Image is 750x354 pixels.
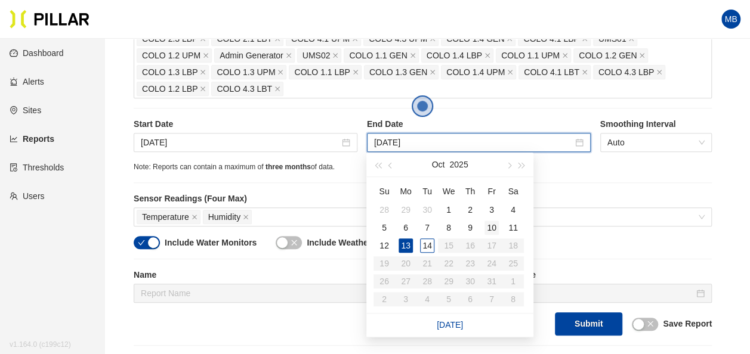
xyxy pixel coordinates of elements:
label: Include Weather Data [307,237,391,249]
span: close [277,69,283,76]
div: 1 [442,203,456,217]
span: COLO 1.3 LBP [142,66,197,79]
span: COLO 4.3 LBT [217,82,272,95]
span: MB [725,10,737,29]
th: Fr [481,182,502,201]
a: line-chartReports [10,134,54,144]
input: Oct 27, 2025 [435,287,695,300]
div: 30 [420,203,434,217]
span: COLO 1.2 GEN [579,49,637,62]
span: COLO 1.2 LBP [142,82,197,95]
th: Su [374,182,395,201]
div: 28 [377,203,391,217]
td: 2025-10-12 [374,237,395,254]
span: COLO 4.1 UPM [291,32,350,45]
span: COLO 1.4 UPM [446,66,505,79]
span: close [562,52,568,60]
td: 2025-10-08 [438,219,459,237]
span: COLO 4.1 LBP [523,32,579,45]
span: close [656,69,662,76]
a: exceptionThresholds [10,163,64,172]
span: close [430,69,436,76]
th: Sa [502,182,524,201]
th: Tu [416,182,438,201]
span: close [410,52,416,60]
td: 2025-10-01 [438,201,459,219]
span: close [200,36,206,43]
span: Admin Generator [220,49,283,62]
span: COLO 1.3 GEN [369,66,427,79]
span: COLO 2.3 LBP [142,32,197,45]
span: COLO 2.1 LBT [217,32,272,45]
img: Pillar Technologies [10,10,89,29]
td: 2025-10-06 [395,219,416,237]
span: COLO 1.4 GEN [446,32,504,45]
span: close [484,52,490,60]
span: COLO 1.1 LBP [294,66,350,79]
button: Submit [555,312,622,336]
label: Start Date [134,118,357,131]
td: 2025-10-14 [416,237,438,254]
span: close [203,52,209,60]
td: 2025-09-29 [395,201,416,219]
span: close [430,36,436,43]
span: close [200,86,206,93]
span: All Locations [435,208,705,226]
input: Oct 13, 2025 [374,136,573,149]
a: dashboardDashboard [10,48,64,58]
div: Note: Reports can contain a maximum of of data. [134,162,712,173]
a: teamUsers [10,191,45,201]
span: close [192,214,197,221]
input: Oct 7, 2025 [141,136,339,149]
td: 2025-10-09 [459,219,481,237]
span: close [291,239,298,246]
span: COLO 4.1 LBT [524,66,579,79]
span: close [507,69,513,76]
span: COLO 1.3 UPM [217,66,275,79]
div: 12 [377,238,391,253]
span: COLO 1.2 UPM [142,49,200,62]
label: Save Report [663,318,712,330]
span: close [582,36,588,43]
label: Sensor Readings (Four Max) [134,192,418,205]
div: 13 [399,238,413,253]
div: 11 [506,221,520,235]
button: 2025 [449,153,468,176]
span: close [628,36,634,43]
label: Smoothing Interval [600,118,712,131]
span: close [352,36,358,43]
span: COLO 4.3 LBP [598,66,654,79]
input: Report Name [134,284,418,303]
th: Th [459,182,481,201]
span: close [353,69,359,76]
span: close [647,320,654,327]
div: 3 [484,203,499,217]
label: Name [134,269,418,281]
span: Auto [607,133,705,151]
span: UMS01 [598,32,626,45]
td: 2025-10-10 [481,219,502,237]
td: 2025-10-07 [416,219,438,237]
div: 7 [420,221,434,235]
td: 2025-10-13 [395,237,416,254]
td: 2025-10-04 [502,201,524,219]
span: close [274,86,280,93]
span: Temperature [142,210,189,223]
th: We [438,182,459,201]
span: COLO 1.1 UPM [501,49,560,62]
span: UMS02 [303,49,331,62]
div: 10 [484,221,499,235]
td: 2025-10-03 [481,201,502,219]
span: three months [266,163,311,171]
span: close [332,52,338,60]
button: Open the dialog [412,95,433,117]
div: 9 [463,221,477,235]
span: COLO 1.1 GEN [349,49,407,62]
div: 6 [399,221,413,235]
div: 14 [420,238,434,253]
td: 2025-10-05 [374,219,395,237]
div: 4 [506,203,520,217]
span: close [286,52,292,60]
label: Include Water Monitors [165,237,257,249]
